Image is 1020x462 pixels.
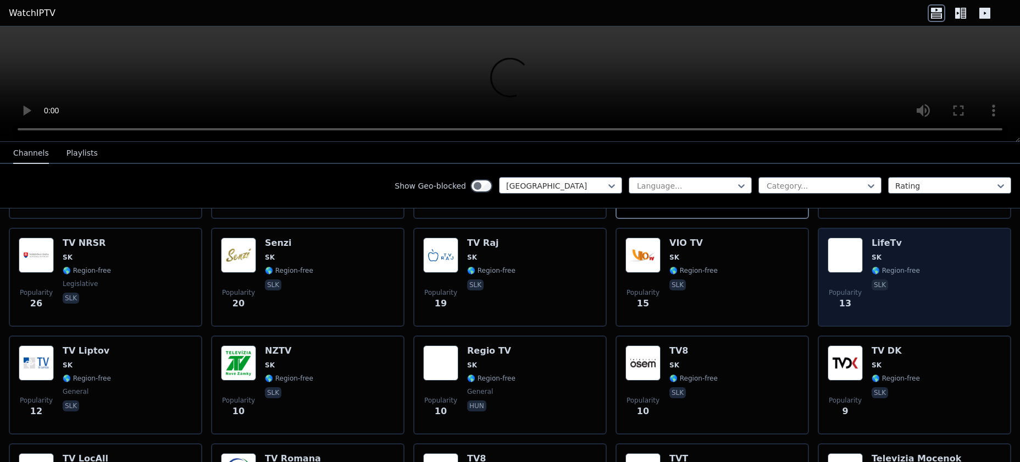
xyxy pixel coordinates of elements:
[9,7,56,20] a: WatchIPTV
[63,400,79,411] p: slk
[19,345,54,381] img: TV Liptov
[265,253,275,262] span: SK
[265,374,313,383] span: 🌎 Region-free
[265,361,275,370] span: SK
[395,180,466,191] label: Show Geo-blocked
[435,297,447,310] span: 19
[829,288,862,297] span: Popularity
[828,345,863,381] img: TV DK
[872,374,920,383] span: 🌎 Region-free
[63,387,88,396] span: general
[467,345,515,356] h6: Regio TV
[872,279,888,290] p: slk
[839,297,851,310] span: 13
[265,345,313,356] h6: NZTV
[467,253,477,262] span: SK
[872,387,888,398] p: slk
[19,238,54,273] img: TV NRSR
[63,345,111,356] h6: TV Liptov
[872,266,920,275] span: 🌎 Region-free
[669,253,679,262] span: SK
[221,238,256,273] img: Senzi
[63,253,73,262] span: SK
[63,266,111,275] span: 🌎 Region-free
[637,297,649,310] span: 15
[467,387,493,396] span: general
[221,345,256,381] img: NZTV
[669,279,686,290] p: slk
[63,279,98,288] span: legislative
[63,374,111,383] span: 🌎 Region-free
[435,405,447,418] span: 10
[627,396,659,405] span: Popularity
[828,238,863,273] img: LifeTv
[625,345,661,381] img: TV8
[63,361,73,370] span: SK
[232,405,245,418] span: 10
[20,396,53,405] span: Popularity
[265,387,281,398] p: slk
[637,405,649,418] span: 10
[467,374,515,383] span: 🌎 Region-free
[265,279,281,290] p: slk
[669,387,686,398] p: slk
[669,345,718,356] h6: TV8
[669,238,718,249] h6: VIO TV
[222,288,255,297] span: Popularity
[872,345,920,356] h6: TV DK
[222,396,255,405] span: Popularity
[20,288,53,297] span: Popularity
[842,405,848,418] span: 9
[423,238,458,273] img: TV Raj
[872,253,882,262] span: SK
[265,238,313,249] h6: Senzi
[669,266,718,275] span: 🌎 Region-free
[13,143,49,164] button: Channels
[63,238,111,249] h6: TV NRSR
[627,288,659,297] span: Popularity
[424,396,457,405] span: Popularity
[872,238,920,249] h6: LifeTv
[467,266,515,275] span: 🌎 Region-free
[669,374,718,383] span: 🌎 Region-free
[265,266,313,275] span: 🌎 Region-free
[232,297,245,310] span: 20
[625,238,661,273] img: VIO TV
[30,297,42,310] span: 26
[423,345,458,381] img: Regio TV
[829,396,862,405] span: Popularity
[30,405,42,418] span: 12
[467,238,515,249] h6: TV Raj
[424,288,457,297] span: Popularity
[872,361,882,370] span: SK
[63,293,79,304] p: slk
[467,400,486,411] p: hun
[467,361,477,370] span: SK
[66,143,98,164] button: Playlists
[467,279,484,290] p: slk
[669,361,679,370] span: SK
